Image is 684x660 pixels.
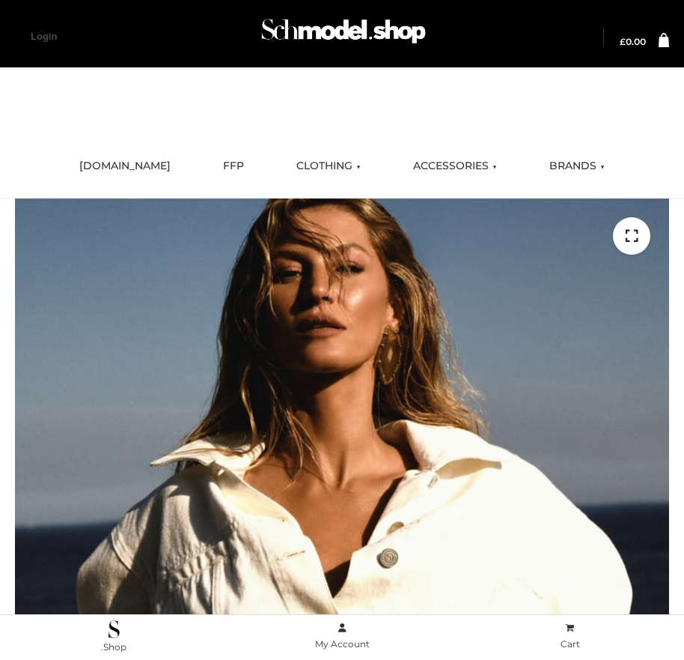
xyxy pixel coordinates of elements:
a: £0.00 [620,37,646,46]
a: Login [31,31,57,42]
a: BRANDS [538,150,616,183]
a: Cart [456,620,684,653]
img: Schmodel Admin 964 [257,8,430,61]
a: Schmodel Admin 964 [254,13,430,61]
a: [DOMAIN_NAME] [68,150,182,183]
img: .Shop [109,620,120,638]
bdi: 0.00 [620,36,646,47]
a: My Account [228,620,456,653]
a: FFP [212,150,255,183]
span: £ [620,36,626,47]
span: .Shop [101,641,126,653]
span: Cart [561,638,580,650]
span: My Account [315,638,370,650]
a: ACCESSORIES [402,150,508,183]
a: CLOTHING [285,150,372,183]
